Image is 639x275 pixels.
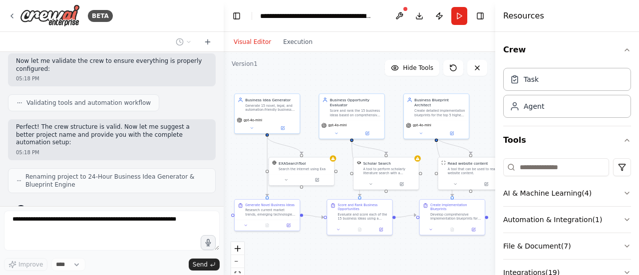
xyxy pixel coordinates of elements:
h4: Resources [503,10,544,22]
div: Scholar Search [363,161,390,166]
button: File & Document(7) [503,233,631,259]
button: No output available [256,222,279,229]
button: Hide right sidebar [473,9,487,23]
button: Open in side panel [280,222,298,229]
div: Score and Rank Business Opportunities [338,203,389,211]
button: No output available [441,227,463,233]
div: Business Blueprint ArchitectCreate detailed implementation blueprints for the top 5 highest-scori... [403,93,469,139]
button: Switch to previous chat [172,36,196,48]
g: Edge from 3902ccb6-2ced-4cae-8fd0-9bbd2d92a97b to ea54029f-5484-4a53-9714-ef579f8974de [434,136,473,154]
div: Evaluate and score each of the 15 business ideas using a comprehensive scoring framework that inc... [338,213,389,221]
button: Start a new chat [200,36,216,48]
button: Open in side panel [372,227,390,233]
button: Hide left sidebar [230,9,244,23]
img: EXASearchTool [272,161,276,165]
g: Edge from b9fd928f-9536-4693-8b24-a8b3bca20aaa to aa2e6bf4-d1ee-4a28-aa77-eb1dcee60ddf [265,136,304,154]
div: 05:18 PM [16,149,208,156]
div: Generate Novel Business IdeasResearch current market trends, emerging technologies, and underserv... [234,199,300,231]
button: AI & Machine Learning(4) [503,180,631,206]
button: zoom out [231,255,244,268]
div: Create detailed implementation blueprints for the top 5 highest-scoring business ideas, including... [414,109,466,117]
div: SerplyScholarSearchToolScholar SearchA tool to perform scholarly literature search with a search_... [353,157,419,190]
div: Business Blueprint Architect [414,97,466,108]
button: Crew [503,36,631,64]
nav: breadcrumb [260,11,372,21]
button: Open in side panel [464,227,482,233]
button: Hide Tools [385,60,439,76]
button: Open in side panel [437,130,467,137]
g: Edge from 1808dc68-18df-44a0-9a20-d6a1331e4d11 to 5bde8027-6868-4612-82db-5eef7faa9c5e [396,213,416,220]
span: Send [193,261,208,269]
div: Business Idea Generator [245,97,297,103]
button: zoom in [231,242,244,255]
button: Click to speak your automation idea [201,235,216,250]
button: Execution [277,36,319,48]
div: Generate 15 novel, legal, and automation-friendly business ideas that can be started with a ${sta... [245,103,297,112]
span: Renaming project to 24-Hour Business Idea Generator & Blueprint Engine [25,173,207,189]
div: Version 1 [232,60,258,68]
div: Develop comprehensive implementation blueprints for the top 5 highest-scoring business ideas from... [430,213,482,221]
p: Now let me validate the crew to ensure everything is properly configured: [16,57,208,73]
button: Send [189,259,220,271]
span: gpt-4o-mini [328,123,347,127]
span: Validating tools and automation workflow [26,99,151,107]
button: Open in side panel [471,181,501,188]
div: EXASearchToolEXASearchToolSearch the internet using Exa [269,157,334,186]
div: Business Opportunity EvaluatorScore and rank the 15 business ideas based on comprehensive criteri... [319,93,384,139]
div: Score and Rank Business OpportunitiesEvaluate and score each of the 15 business ideas using a com... [326,199,392,236]
div: Score and rank the 15 business ideas based on comprehensive criteria including market potential, ... [330,109,381,117]
g: Edge from 50ce294e-0266-4405-9eab-08c8a89540f4 to c83f071c-42a3-4506-8088-fd2786cf60bf [349,142,388,154]
button: Open in side panel [387,181,417,188]
div: Task [524,74,539,84]
div: Business Idea GeneratorGenerate 15 novel, legal, and automation-friendly business ideas that can ... [234,93,300,134]
div: EXASearchTool [279,161,306,166]
button: Tools [503,126,631,154]
img: Logo [20,4,80,27]
div: A tool to perform scholarly literature search with a search_query. [363,167,415,175]
div: Crew [503,64,631,126]
button: Improve [4,258,47,271]
div: ScrapeWebsiteToolRead website contentA tool that can be used to read a website content. [438,157,504,190]
div: Agent [524,101,544,111]
g: Edge from 90d96472-7904-4a40-81d7-7599ca2c1ad4 to 1808dc68-18df-44a0-9a20-d6a1331e4d11 [303,213,323,220]
div: A tool that can be used to read a website content. [448,167,500,175]
span: gpt-4o-mini [244,118,262,122]
p: Perfect! The crew structure is valid. Now let me suggest a better project name and provide you wi... [16,123,208,147]
div: Business Opportunity Evaluator [330,97,381,108]
div: BETA [88,10,113,22]
div: 05:18 PM [16,75,208,82]
div: Read website content [448,161,488,166]
span: gpt-4o-mini [413,123,431,127]
span: Hide Tools [403,64,433,72]
div: Generate Novel Business Ideas [245,203,295,207]
span: Improve [18,261,43,269]
button: Open in side panel [268,125,298,131]
button: Visual Editor [228,36,277,48]
button: Open in side panel [352,130,382,137]
g: Edge from b9fd928f-9536-4693-8b24-a8b3bca20aaa to 90d96472-7904-4a40-81d7-7599ca2c1ad4 [265,136,270,196]
img: SerplyScholarSearchTool [357,161,361,165]
button: Open in side panel [302,177,332,183]
div: Create Implementation BlueprintsDevelop comprehensive implementation blueprints for the top 5 hig... [419,199,485,236]
div: Research current market trends, emerging technologies, and underserved niches to generate exactly... [245,208,297,217]
button: Automation & Integration(1) [503,207,631,233]
div: Create Implementation Blueprints [430,203,482,211]
div: Search the internet using Exa [279,167,331,171]
img: ScrapeWebsiteTool [441,161,445,165]
button: No output available [348,227,371,233]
